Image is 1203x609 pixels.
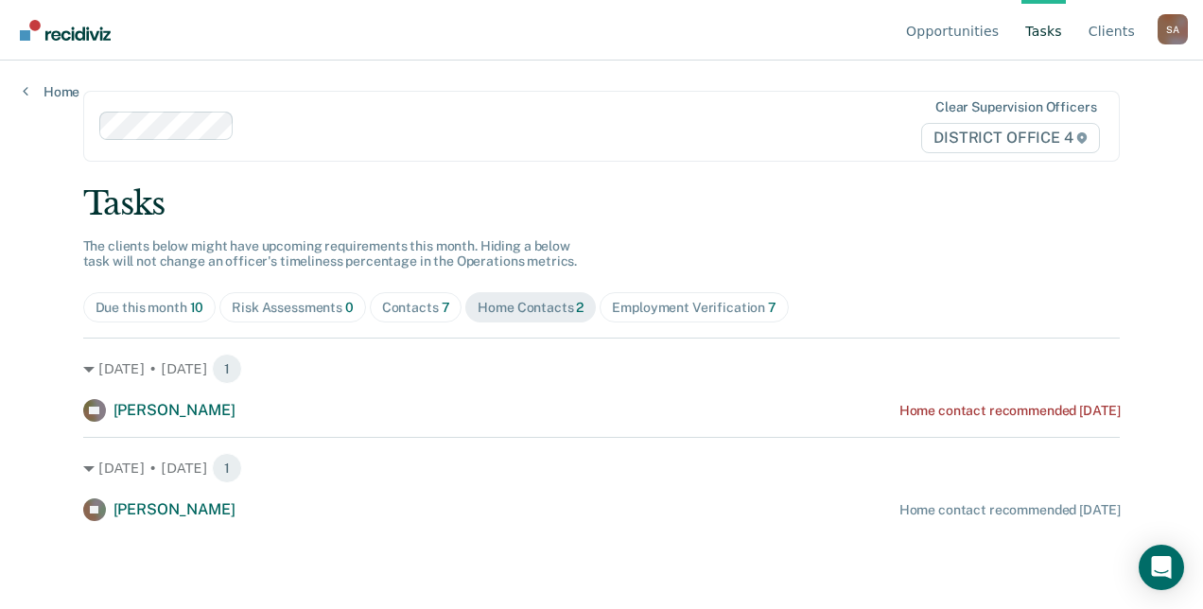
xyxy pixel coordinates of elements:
[96,300,204,316] div: Due this month
[113,500,235,518] span: [PERSON_NAME]
[478,300,584,316] div: Home Contacts
[20,20,111,41] img: Recidiviz
[899,502,1121,518] div: Home contact recommended [DATE]
[576,300,584,315] span: 2
[345,300,354,315] span: 0
[212,453,242,483] span: 1
[1158,14,1188,44] button: Profile dropdown button
[935,99,1096,115] div: Clear supervision officers
[899,403,1121,419] div: Home contact recommended [DATE]
[442,300,450,315] span: 7
[83,184,1121,223] div: Tasks
[113,401,235,419] span: [PERSON_NAME]
[23,83,79,100] a: Home
[212,354,242,384] span: 1
[768,300,776,315] span: 7
[83,354,1121,384] div: [DATE] • [DATE] 1
[232,300,354,316] div: Risk Assessments
[190,300,204,315] span: 10
[83,453,1121,483] div: [DATE] • [DATE] 1
[921,123,1100,153] span: DISTRICT OFFICE 4
[612,300,776,316] div: Employment Verification
[1139,545,1184,590] div: Open Intercom Messenger
[83,238,578,270] span: The clients below might have upcoming requirements this month. Hiding a below task will not chang...
[1158,14,1188,44] div: S A
[382,300,450,316] div: Contacts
